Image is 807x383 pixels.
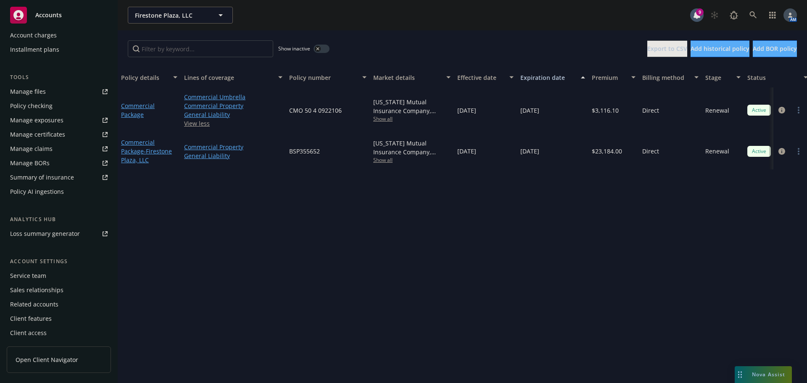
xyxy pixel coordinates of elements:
span: Nova Assist [752,371,785,378]
button: Premium [588,67,639,87]
span: Add BOR policy [753,45,797,53]
span: BSP355652 [289,147,320,156]
span: Direct [642,147,659,156]
a: circleInformation [777,146,787,156]
span: Firestone Plaza, LLC [135,11,208,20]
button: Nova Assist [735,366,792,383]
div: Billing method [642,73,689,82]
div: Market details [373,73,441,82]
a: Sales relationships [7,283,111,297]
a: Search [745,7,762,24]
div: Analytics hub [7,215,111,224]
div: [US_STATE] Mutual Insurance Company, [US_STATE] Mutual Insurance [373,98,451,115]
a: Installment plans [7,43,111,56]
button: Export to CSV [647,40,687,57]
button: Policy number [286,67,370,87]
a: Start snowing [706,7,723,24]
div: Sales relationships [10,283,63,297]
span: Add historical policy [691,45,749,53]
div: Policy details [121,73,168,82]
a: Manage files [7,85,111,98]
span: Renewal [705,106,729,115]
div: Tools [7,73,111,82]
button: Market details [370,67,454,87]
a: Account charges [7,29,111,42]
div: Related accounts [10,298,58,311]
span: Open Client Navigator [16,355,78,364]
span: $3,116.10 [592,106,619,115]
span: Active [751,148,767,155]
div: Manage exposures [10,114,63,127]
span: [DATE] [457,106,476,115]
div: Status [747,73,799,82]
a: General Liability [184,151,282,160]
div: Policy checking [10,99,53,113]
div: Service team [10,269,46,283]
div: 9 [696,8,704,16]
div: Client features [10,312,52,325]
a: circleInformation [777,105,787,115]
a: Accounts [7,3,111,27]
div: Loss summary generator [10,227,80,240]
div: Account settings [7,257,111,266]
a: Manage claims [7,142,111,156]
div: Policy number [289,73,357,82]
span: Renewal [705,147,729,156]
a: Related accounts [7,298,111,311]
div: Manage BORs [10,156,50,170]
a: Client features [7,312,111,325]
div: Summary of insurance [10,171,74,184]
button: Effective date [454,67,517,87]
a: Report a Bug [725,7,742,24]
a: Commercial Package [121,102,155,119]
a: Manage BORs [7,156,111,170]
a: Commercial Property [184,143,282,151]
a: View less [184,119,282,128]
span: [DATE] [457,147,476,156]
span: [DATE] [520,147,539,156]
a: Service team [7,269,111,283]
span: CMO 50 4 0922106 [289,106,342,115]
a: more [794,146,804,156]
button: Add historical policy [691,40,749,57]
a: Commercial Umbrella [184,92,282,101]
div: Client access [10,326,47,340]
button: Billing method [639,67,702,87]
span: Accounts [35,12,62,18]
a: Commercial Package [121,138,172,164]
div: Manage certificates [10,128,65,141]
span: Show all [373,156,451,164]
div: Premium [592,73,626,82]
span: Export to CSV [647,45,687,53]
a: Manage exposures [7,114,111,127]
a: Manage certificates [7,128,111,141]
span: [DATE] [520,106,539,115]
div: Manage files [10,85,46,98]
span: Show inactive [278,45,310,52]
button: Policy details [118,67,181,87]
div: [US_STATE] Mutual Insurance Company, [US_STATE] Mutual Insurance [373,139,451,156]
div: Lines of coverage [184,73,273,82]
a: Commercial Property [184,101,282,110]
button: Firestone Plaza, LLC [128,7,233,24]
div: Effective date [457,73,504,82]
a: Loss summary generator [7,227,111,240]
a: more [794,105,804,115]
a: Policy AI ingestions [7,185,111,198]
div: Installment plans [10,43,59,56]
a: Switch app [764,7,781,24]
a: General Liability [184,110,282,119]
input: Filter by keyword... [128,40,273,57]
div: Drag to move [735,366,745,383]
span: Show all [373,115,451,122]
div: Manage claims [10,142,53,156]
span: Direct [642,106,659,115]
div: Expiration date [520,73,576,82]
button: Expiration date [517,67,588,87]
a: Client access [7,326,111,340]
button: Lines of coverage [181,67,286,87]
div: Account charges [10,29,57,42]
a: Policy checking [7,99,111,113]
span: - Firestone Plaza, LLC [121,147,172,164]
span: Active [751,106,767,114]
